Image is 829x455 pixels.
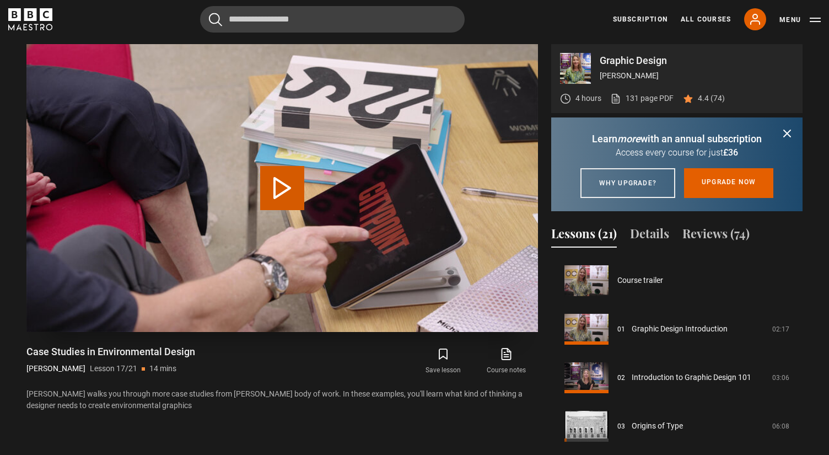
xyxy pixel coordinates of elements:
button: Toggle navigation [779,14,821,25]
p: 4 hours [575,93,601,104]
a: Course notes [475,345,538,377]
span: £36 [723,147,738,158]
a: Introduction to Graphic Design 101 [632,372,751,383]
svg: BBC Maestro [8,8,52,30]
h1: Case Studies in Environmental Design [26,345,195,358]
p: [PERSON_NAME] walks you through more case studies from [PERSON_NAME] body of work. In these examp... [26,388,538,411]
button: Save lesson [412,345,475,377]
p: Access every course for just [564,146,789,159]
p: [PERSON_NAME] [600,70,794,82]
a: Course trailer [617,275,663,286]
button: Reviews (74) [682,224,750,248]
button: Lessons (21) [551,224,617,248]
p: Learn with an annual subscription [564,131,789,146]
button: Details [630,224,669,248]
a: Origins of Type [632,420,683,432]
i: more [617,133,640,144]
p: Graphic Design [600,56,794,66]
a: Upgrade now [684,168,773,198]
p: 4.4 (74) [698,93,725,104]
a: Graphic Design Introduction [632,323,728,335]
a: 131 page PDF [610,93,674,104]
video-js: Video Player [26,44,538,332]
button: Submit the search query [209,13,222,26]
a: Why upgrade? [580,168,675,198]
p: [PERSON_NAME] [26,363,85,374]
input: Search [200,6,465,33]
a: All Courses [681,14,731,24]
p: 14 mins [149,363,176,374]
button: Play Lesson Case Studies in Environmental Design [260,166,304,210]
p: Lesson 17/21 [90,363,137,374]
a: Subscription [613,14,667,24]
